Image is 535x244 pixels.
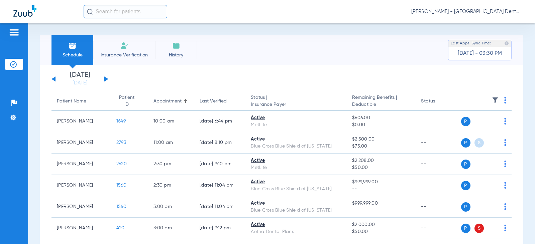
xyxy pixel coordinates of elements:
img: Schedule [69,42,77,50]
td: -- [416,154,461,175]
div: Blue Cross Blue Shield of [US_STATE] [251,143,341,150]
div: Active [251,157,341,164]
td: [PERSON_NAME] [51,132,111,154]
div: MetLife [251,164,341,171]
span: [PERSON_NAME] - [GEOGRAPHIC_DATA] Dental Care [411,8,522,15]
span: $0.00 [352,121,410,129]
img: Zuub Logo [13,5,36,17]
span: S [474,224,484,233]
td: -- [416,196,461,218]
td: [PERSON_NAME] [51,154,111,175]
img: group-dot-blue.svg [504,139,506,146]
span: Last Appt. Sync Time: [451,40,491,47]
span: Schedule [57,52,88,58]
div: Active [251,114,341,121]
th: Status | [245,92,347,111]
td: 3:00 PM [148,196,194,218]
span: Insurance Payer [251,101,341,108]
td: [DATE] 9:12 PM [194,218,245,239]
span: 1560 [116,183,126,188]
img: hamburger-icon [9,28,19,36]
span: P [461,202,470,212]
span: $50.00 [352,164,410,171]
img: last sync help info [504,41,509,46]
img: group-dot-blue.svg [504,161,506,167]
td: [PERSON_NAME] [51,111,111,132]
span: Deductible [352,101,410,108]
img: Manual Insurance Verification [120,42,128,50]
img: Search Icon [87,9,93,15]
div: Active [251,200,341,207]
span: P [461,160,470,169]
li: [DATE] [60,72,100,86]
span: $2,208.00 [352,157,410,164]
div: Blue Cross Blue Shield of [US_STATE] [251,207,341,214]
span: $50.00 [352,228,410,235]
input: Search for patients [84,5,167,18]
div: Last Verified [200,98,227,105]
span: [DATE] - 03:30 PM [458,50,502,57]
span: Insurance Verification [98,52,150,58]
img: filter.svg [492,97,499,103]
div: MetLife [251,121,341,129]
span: 2620 [116,162,127,166]
div: Blue Cross Blue Shield of [US_STATE] [251,186,341,193]
td: 11:00 AM [148,132,194,154]
td: [PERSON_NAME] [51,218,111,239]
div: Patient Name [57,98,106,105]
td: [DATE] 9:10 PM [194,154,245,175]
span: P [461,181,470,190]
div: Active [251,221,341,228]
div: Active [251,136,341,143]
td: [PERSON_NAME] [51,196,111,218]
td: -- [416,175,461,196]
div: Patient Name [57,98,86,105]
span: 420 [116,226,125,230]
span: 1649 [116,119,126,124]
span: P [461,224,470,233]
td: 2:30 PM [148,154,194,175]
td: 2:30 PM [148,175,194,196]
td: [DATE] 8:10 PM [194,132,245,154]
th: Remaining Benefits | [347,92,416,111]
span: 1560 [116,204,126,209]
div: Last Verified [200,98,240,105]
span: History [160,52,192,58]
img: group-dot-blue.svg [504,203,506,210]
td: [DATE] 6:44 PM [194,111,245,132]
span: $606.00 [352,114,410,121]
td: [PERSON_NAME] [51,175,111,196]
img: group-dot-blue.svg [504,118,506,125]
td: 10:00 AM [148,111,194,132]
img: group-dot-blue.svg [504,97,506,103]
span: -- [352,207,410,214]
span: $999,999.00 [352,179,410,186]
td: -- [416,218,461,239]
span: $75.00 [352,143,410,150]
span: $2,000.00 [352,221,410,228]
span: $2,500.00 [352,136,410,143]
span: P [461,117,470,126]
a: [DATE] [60,80,100,86]
span: S [474,138,484,148]
img: group-dot-blue.svg [504,182,506,189]
img: group-dot-blue.svg [504,225,506,231]
th: Status [416,92,461,111]
span: -- [352,186,410,193]
td: -- [416,111,461,132]
td: [DATE] 11:04 PM [194,196,245,218]
div: Patient ID [116,94,137,108]
div: Active [251,179,341,186]
img: History [172,42,180,50]
span: $999,999.00 [352,200,410,207]
div: Patient ID [116,94,143,108]
td: [DATE] 11:04 PM [194,175,245,196]
div: Appointment [153,98,182,105]
td: -- [416,132,461,154]
div: Aetna Dental Plans [251,228,341,235]
span: P [461,138,470,148]
div: Appointment [153,98,189,105]
td: 3:00 PM [148,218,194,239]
span: 2793 [116,140,126,145]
